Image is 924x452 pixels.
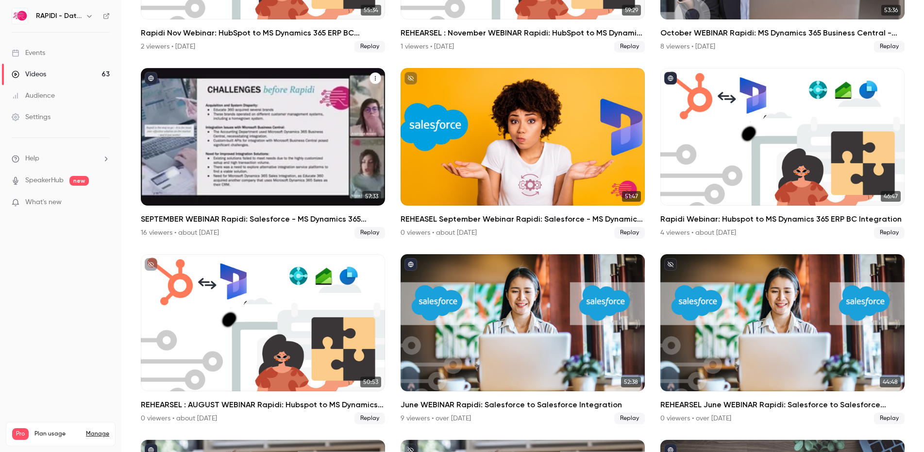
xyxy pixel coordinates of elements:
span: 44:48 [880,377,901,387]
span: Replay [614,41,645,52]
img: RAPIDI - Data Integration Solutions [12,8,28,24]
span: Replay [614,227,645,239]
img: website_grey.svg [16,25,23,33]
div: 4 viewers • about [DATE] [660,228,736,238]
div: 8 viewers • [DATE] [660,42,715,52]
span: 59:29 [622,5,641,16]
h2: SEPTEMBER WEBINAR Rapidi: Salesforce - MS Dynamics 365 Integration [141,213,385,225]
h2: Rapidi Webinar: Hubspot to MS Dynamics 365 ERP BC Integration [660,213,905,225]
span: Replay [614,413,645,424]
li: June WEBINAR Rapidi: Salesforce to Salesforce Integration [401,254,645,425]
span: Pro [12,428,29,440]
img: tab_domain_overview_orange.svg [26,56,34,64]
div: 1 viewers • [DATE] [401,42,454,52]
h2: October WEBINAR Rapidi: MS Dynamics 365 Business Central - Dynamics 365 Sales Integration [660,27,905,39]
div: 0 viewers • about [DATE] [141,414,217,423]
div: v 4.0.25 [27,16,48,23]
a: Manage [86,430,109,438]
span: What's new [25,197,62,208]
h2: Rapidi Nov Webinar: HubSpot to MS Dynamics 365 ERP BC Integration [141,27,385,39]
span: 53:36 [881,5,901,16]
button: unpublished [145,258,157,271]
a: 52:38June WEBINAR Rapidi: Salesforce to Salesforce Integration9 viewers • over [DATE]Replay [401,254,645,425]
a: 50:53REHEARSEL : AUGUST WEBINAR Rapidi: Hubspot to MS Dynamics 365 ERP BC Integration0 viewers • ... [141,254,385,425]
h2: June WEBINAR Rapidi: Salesforce to Salesforce Integration [401,399,645,411]
li: Rapidi Webinar: Hubspot to MS Dynamics 365 ERP BC Integration [660,68,905,239]
div: Events [12,48,45,58]
span: 55:34 [361,5,381,16]
h2: REHEASEL September Webinar Rapidi: Salesforce - MS Dynamics 365 Integration [401,213,645,225]
span: Plan usage [34,430,80,438]
button: published [664,72,677,85]
span: Replay [354,227,385,239]
li: REHEARSEL June WEBINAR Rapidi: Salesforce to Salesforce Integration [660,254,905,425]
li: SEPTEMBER WEBINAR Rapidi: Salesforce - MS Dynamics 365 Integration [141,68,385,239]
div: Domain: [DOMAIN_NAME] [25,25,107,33]
a: 57:33SEPTEMBER WEBINAR Rapidi: Salesforce - MS Dynamics 365 Integration16 viewers • about [DATE]R... [141,68,385,239]
span: Help [25,154,39,164]
a: 46:47Rapidi Webinar: Hubspot to MS Dynamics 365 ERP BC Integration4 viewers • about [DATE]Replay [660,68,905,239]
div: Audience [12,91,55,101]
h2: REHEARSEL : AUGUST WEBINAR Rapidi: Hubspot to MS Dynamics 365 ERP BC Integration [141,399,385,411]
img: logo_orange.svg [16,16,23,23]
li: REHEASEL September Webinar Rapidi: Salesforce - MS Dynamics 365 Integration [401,68,645,239]
span: 50:53 [360,377,381,387]
span: 52:38 [621,377,641,387]
button: unpublished [404,72,417,85]
span: 57:33 [362,191,381,202]
span: Replay [874,41,905,52]
button: unpublished [664,258,677,271]
button: published [404,258,417,271]
div: 16 viewers • about [DATE] [141,228,219,238]
div: 2 viewers • [DATE] [141,42,195,52]
a: 51:47REHEASEL September Webinar Rapidi: Salesforce - MS Dynamics 365 Integration0 viewers • about... [401,68,645,239]
div: Keywords by Traffic [107,57,164,64]
span: 51:47 [622,191,641,202]
span: Replay [874,413,905,424]
a: SpeakerHub [25,175,64,186]
h2: REHEARSEL June WEBINAR Rapidi: Salesforce to Salesforce Integration [660,399,905,411]
span: Replay [354,41,385,52]
div: 9 viewers • over [DATE] [401,414,471,423]
a: 44:48REHEARSEL June WEBINAR Rapidi: Salesforce to Salesforce Integration0 viewers • over [DATE]Re... [660,254,905,425]
button: published [145,72,157,85]
h6: RAPIDI - Data Integration Solutions [36,11,82,21]
div: Videos [12,70,46,79]
span: new [69,176,89,186]
img: tab_keywords_by_traffic_grey.svg [97,56,104,64]
span: Replay [874,227,905,239]
span: Replay [354,413,385,424]
li: REHEARSEL : AUGUST WEBINAR Rapidi: Hubspot to MS Dynamics 365 ERP BC Integration [141,254,385,425]
div: Domain Overview [37,57,87,64]
div: Settings [12,112,50,122]
span: 46:47 [881,191,901,202]
div: 0 viewers • over [DATE] [660,414,731,423]
li: help-dropdown-opener [12,154,110,164]
div: 0 viewers • about [DATE] [401,228,477,238]
h2: REHEARSEL : November WEBINAR Rapidi: HubSpot to MS Dynamics 365 ERP BC Integration [401,27,645,39]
